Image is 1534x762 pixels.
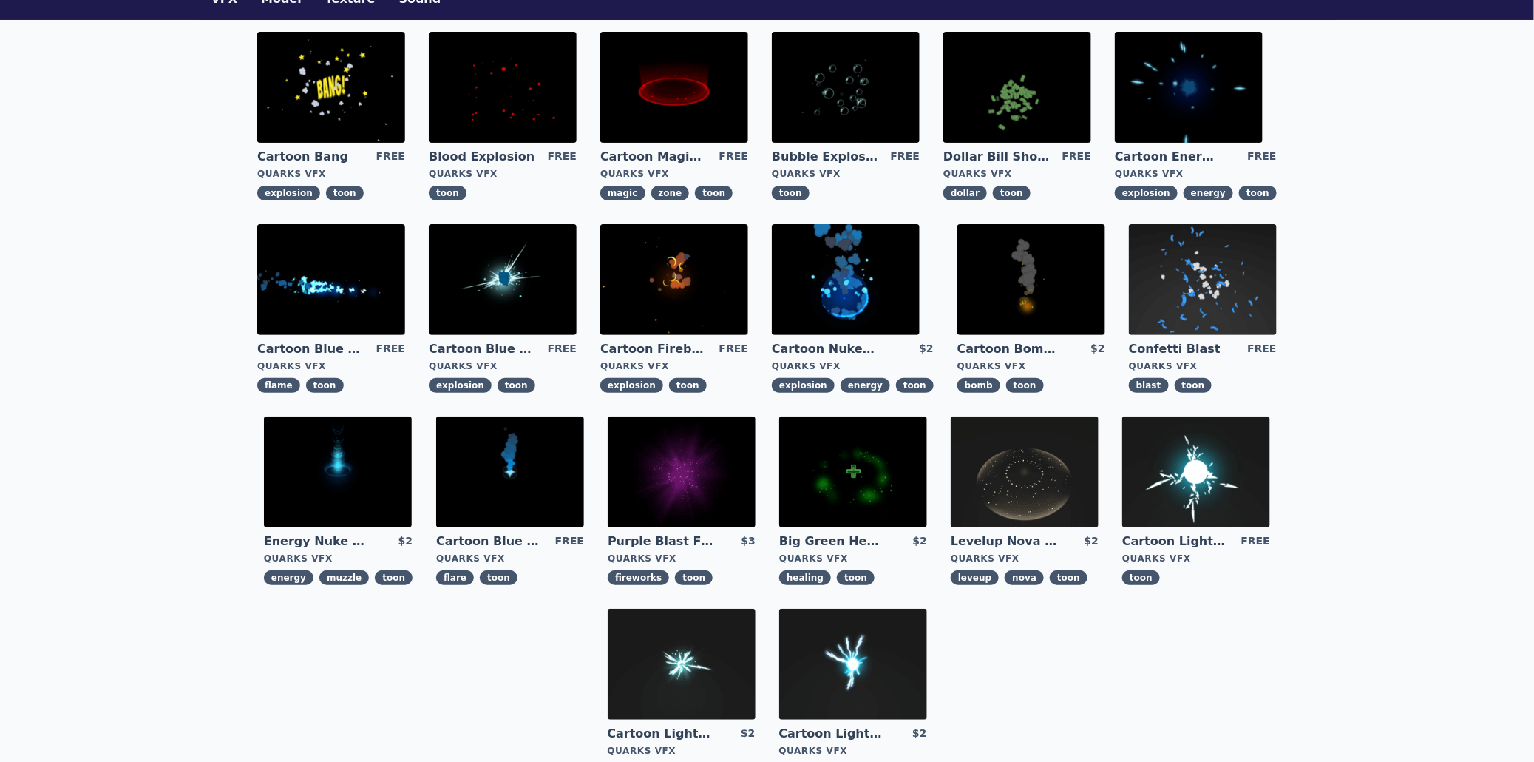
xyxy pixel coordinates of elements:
[1122,417,1270,527] img: imgAlt
[429,168,577,180] div: Quarks VFX
[600,378,663,393] span: explosion
[600,360,748,372] div: Quarks VFX
[257,32,405,143] img: imgAlt
[1184,186,1233,200] span: energy
[1129,378,1169,393] span: blast
[1115,32,1263,143] img: imgAlt
[429,186,466,200] span: toon
[772,378,835,393] span: explosion
[957,224,1105,335] img: imgAlt
[951,570,999,585] span: leveup
[429,360,577,372] div: Quarks VFX
[1115,186,1178,200] span: explosion
[608,745,756,757] div: Quarks VFX
[376,149,405,165] div: FREE
[772,224,920,335] img: imgAlt
[841,378,890,393] span: energy
[1115,149,1221,165] a: Cartoon Energy Explosion
[608,726,714,742] a: Cartoon Lightning Ball Explosion
[600,149,707,165] a: Cartoon Magic Zone
[600,341,707,357] a: Cartoon Fireball Explosion
[957,341,1064,357] a: Cartoon Bomb Fuse
[257,378,300,393] span: flame
[264,553,413,564] div: Quarks VFX
[951,417,1099,527] img: imgAlt
[1239,186,1277,200] span: toon
[1241,533,1270,550] div: FREE
[669,378,707,393] span: toon
[1090,341,1104,357] div: $2
[306,378,344,393] span: toon
[429,32,577,143] img: imgAlt
[1129,360,1277,372] div: Quarks VFX
[779,553,927,564] div: Quarks VFX
[1129,224,1277,335] img: imgAlt
[772,149,878,165] a: Bubble Explosion
[1175,378,1212,393] span: toon
[608,533,714,550] a: Purple Blast Fireworks
[608,570,669,585] span: fireworks
[1122,570,1160,585] span: toon
[436,570,474,585] span: flare
[264,533,370,550] a: Energy Nuke Muzzle Flash
[772,360,934,372] div: Quarks VFX
[695,186,733,200] span: toon
[943,168,1091,180] div: Quarks VFX
[779,533,886,550] a: Big Green Healing Effect
[1129,341,1235,357] a: Confetti Blast
[1122,553,1270,564] div: Quarks VFX
[1085,533,1099,550] div: $2
[600,32,748,143] img: imgAlt
[891,149,920,165] div: FREE
[1122,533,1229,550] a: Cartoon Lightning Ball
[429,149,535,165] a: Blood Explosion
[719,149,748,165] div: FREE
[436,417,584,527] img: imgAlt
[600,168,748,180] div: Quarks VFX
[1115,168,1277,180] div: Quarks VFX
[548,149,577,165] div: FREE
[600,224,748,335] img: imgAlt
[1006,378,1044,393] span: toon
[398,533,413,550] div: $2
[319,570,369,585] span: muzzle
[429,378,492,393] span: explosion
[608,553,756,564] div: Quarks VFX
[608,609,756,720] img: imgAlt
[779,609,927,720] img: imgAlt
[957,360,1105,372] div: Quarks VFX
[779,745,927,757] div: Quarks VFX
[919,341,933,357] div: $2
[772,186,810,200] span: toon
[498,378,535,393] span: toon
[912,726,926,742] div: $2
[1062,149,1091,165] div: FREE
[913,533,927,550] div: $2
[376,341,405,357] div: FREE
[779,417,927,527] img: imgAlt
[951,533,1057,550] a: Levelup Nova Effect
[943,32,1091,143] img: imgAlt
[993,186,1031,200] span: toon
[555,533,584,550] div: FREE
[675,570,713,585] span: toon
[257,341,364,357] a: Cartoon Blue Flamethrower
[608,417,756,527] img: imgAlt
[779,726,886,742] a: Cartoon Lightning Ball with Bloom
[719,341,748,357] div: FREE
[772,341,878,357] a: Cartoon Nuke Energy Explosion
[1005,570,1044,585] span: nova
[257,224,405,335] img: imgAlt
[951,553,1099,564] div: Quarks VFX
[257,186,320,200] span: explosion
[896,378,934,393] span: toon
[436,553,584,564] div: Quarks VFX
[264,570,313,585] span: energy
[257,360,405,372] div: Quarks VFX
[741,726,755,742] div: $2
[429,341,535,357] a: Cartoon Blue Gas Explosion
[429,224,577,335] img: imgAlt
[1247,341,1276,357] div: FREE
[480,570,517,585] span: toon
[600,186,645,200] span: magic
